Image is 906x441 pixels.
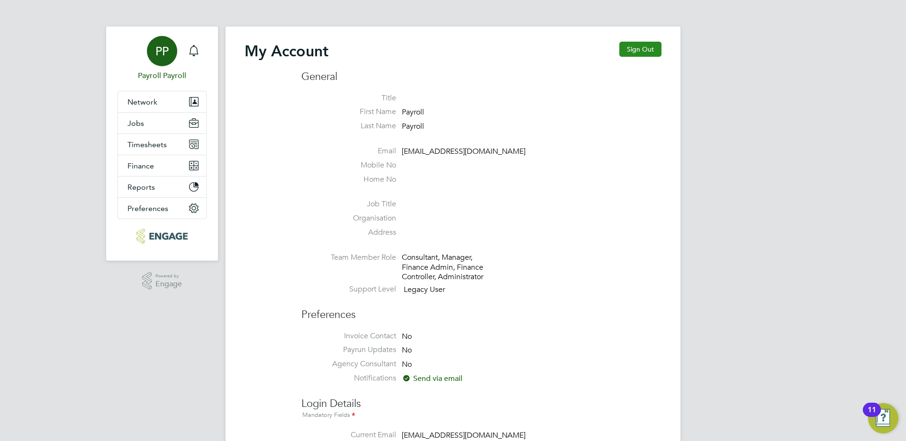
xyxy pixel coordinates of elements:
[142,272,182,290] a: Powered byEngage
[301,160,396,170] label: Mobile No
[118,198,206,219] button: Preferences
[301,228,396,238] label: Address
[301,373,396,383] label: Notifications
[118,36,207,81] a: PPPayroll Payroll
[301,359,396,369] label: Agency Consultant
[118,176,206,197] button: Reports
[402,108,424,117] span: Payroll
[301,331,396,341] label: Invoice Contact
[868,403,898,433] button: Open Resource Center, 11 new notifications
[402,147,525,156] span: [EMAIL_ADDRESS][DOMAIN_NAME]
[155,280,182,288] span: Engage
[118,155,206,176] button: Finance
[402,332,412,341] span: No
[402,360,412,369] span: No
[118,229,207,244] a: Go to home page
[127,161,154,170] span: Finance
[402,122,424,131] span: Payroll
[301,345,396,355] label: Payrun Updates
[402,431,525,441] span: [EMAIL_ADDRESS][DOMAIN_NAME]
[301,121,396,131] label: Last Name
[127,204,168,213] span: Preferences
[619,42,661,57] button: Sign Out
[404,285,445,294] span: Legacy User
[301,93,396,103] label: Title
[127,140,167,149] span: Timesheets
[402,253,492,282] div: Consultant, Manager, Finance Admin, Finance Controller, Administrator
[301,388,661,421] h3: Login Details
[402,374,462,383] span: Send via email
[301,410,661,421] div: Mandatory Fields
[118,91,206,112] button: Network
[118,70,207,81] span: Payroll Payroll
[301,199,396,209] label: Job Title
[301,107,396,117] label: First Name
[301,284,396,294] label: Support Level
[106,26,218,261] nav: Main navigation
[301,430,396,440] label: Current Email
[301,213,396,223] label: Organisation
[301,175,396,185] label: Home No
[301,146,396,156] label: Email
[155,272,182,280] span: Powered by
[118,134,206,155] button: Timesheets
[155,45,169,57] span: PP
[136,229,187,244] img: txmrecruit-logo-retina.png
[301,253,396,263] label: Team Member Role
[868,410,876,422] div: 11
[245,42,328,61] h2: My Account
[402,346,412,355] span: No
[118,113,206,133] button: Jobs
[127,119,144,128] span: Jobs
[301,299,661,322] h3: Preferences
[127,183,155,192] span: Reports
[127,97,157,106] span: Network
[301,70,661,84] h3: General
